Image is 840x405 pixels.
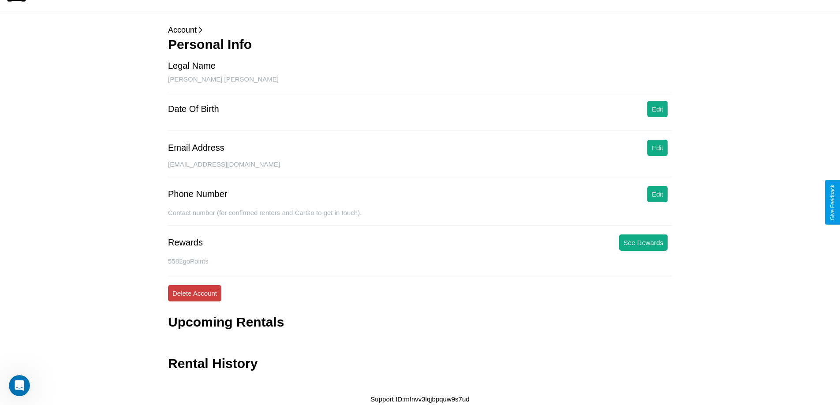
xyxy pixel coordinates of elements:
[647,101,668,117] button: Edit
[647,140,668,156] button: Edit
[168,143,224,153] div: Email Address
[168,37,672,52] h3: Personal Info
[370,393,469,405] p: Support ID: mfnvv3lqjbpquw9s7ud
[168,285,221,301] button: Delete Account
[168,104,219,114] div: Date Of Birth
[168,75,672,92] div: [PERSON_NAME] [PERSON_NAME]
[829,185,836,220] div: Give Feedback
[168,209,672,226] div: Contact number (for confirmed renters and CarGo to get in touch).
[168,238,203,248] div: Rewards
[168,356,258,371] h3: Rental History
[168,315,284,330] h3: Upcoming Rentals
[168,189,228,199] div: Phone Number
[9,375,30,396] iframe: Intercom live chat
[168,23,672,37] p: Account
[619,234,668,251] button: See Rewards
[647,186,668,202] button: Edit
[168,61,216,71] div: Legal Name
[168,255,672,267] p: 5582 goPoints
[168,160,672,177] div: [EMAIL_ADDRESS][DOMAIN_NAME]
